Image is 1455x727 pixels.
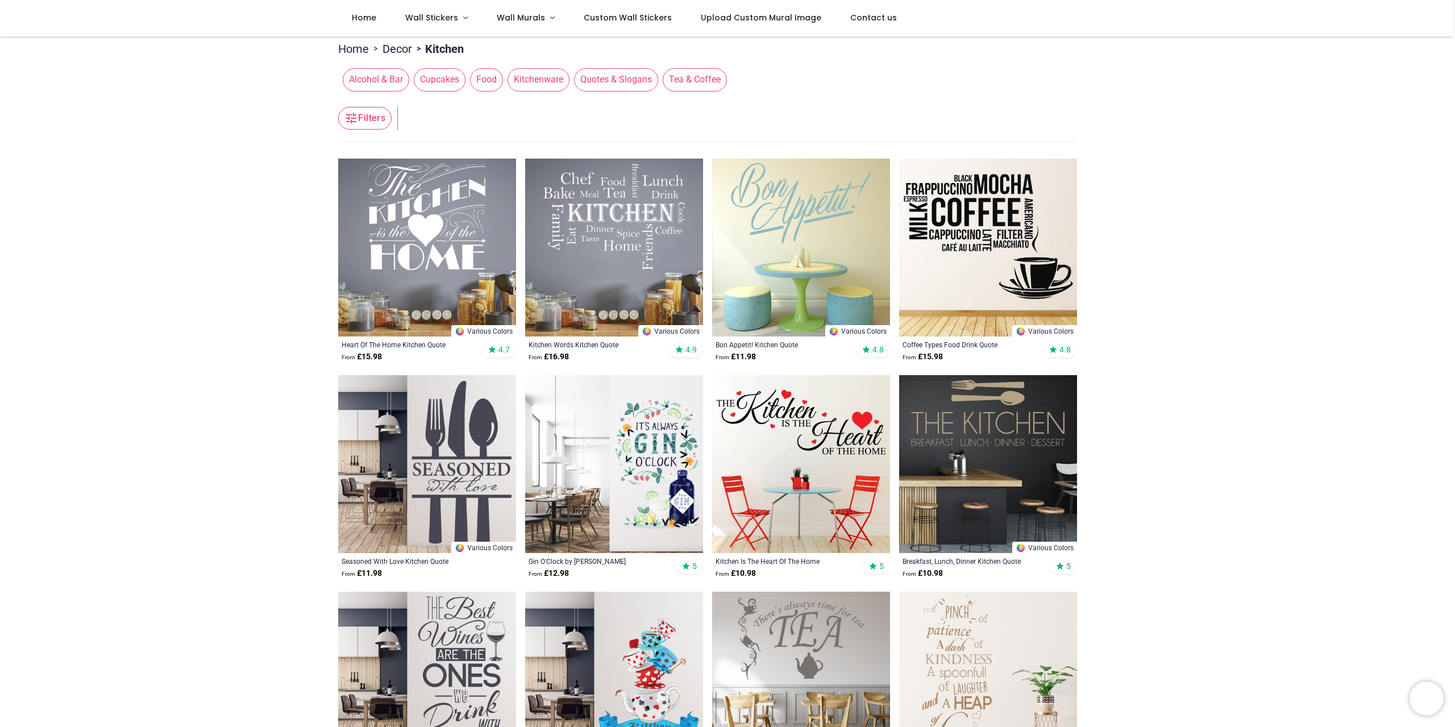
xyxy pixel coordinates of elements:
img: Color Wheel [455,326,465,337]
a: Various Colors [825,325,890,337]
span: Cupcakes [414,68,465,91]
a: Decor [383,41,412,57]
iframe: Brevo live chat [1410,682,1444,716]
strong: £ 10.98 [903,568,943,579]
strong: £ 15.98 [903,351,943,363]
img: Color Wheel [455,543,465,553]
span: From [716,571,729,577]
a: Various Colors [1012,542,1077,553]
a: Various Colors [638,325,703,337]
span: Wall Murals [497,12,545,23]
span: Tea & Coffee [663,68,727,91]
span: Quotes & Slogans [574,68,658,91]
span: 4.8 [1059,344,1071,355]
button: Filters [338,107,392,130]
button: Quotes & Slogans [569,68,658,91]
a: Coffee Types Food Drink Quote [903,340,1040,349]
a: Gin O'Clock by [PERSON_NAME] [529,556,666,566]
a: Home [338,41,369,57]
button: Kitchenware [503,68,569,91]
span: From [529,354,542,360]
span: 4.9 [685,344,697,355]
span: 4.8 [872,344,884,355]
button: Cupcakes [409,68,465,91]
span: > [412,43,425,55]
span: From [716,354,729,360]
strong: £ 16.98 [529,351,569,363]
span: Upload Custom Mural Image [701,12,821,23]
span: > [369,43,383,55]
a: Various Colors [1012,325,1077,337]
strong: £ 10.98 [716,568,756,579]
span: From [342,571,355,577]
button: Alcohol & Bar [338,68,409,91]
span: Kitchenware [508,68,569,91]
span: 5 [879,561,884,571]
span: Alcohol & Bar [343,68,409,91]
span: Food [470,68,503,91]
span: From [529,571,542,577]
span: Home [352,12,376,23]
span: From [903,571,916,577]
img: Color Wheel [829,326,839,337]
img: Coffee Types Food Drink Quote Wall Sticker [899,159,1077,337]
a: Breakfast, Lunch, Dinner Kitchen Quote [903,556,1040,566]
img: Seasoned With Love Kitchen Quote Wall Sticker - Mod9 [338,375,516,553]
strong: £ 12.98 [529,568,569,579]
span: Custom Wall Stickers [584,12,672,23]
strong: £ 15.98 [342,351,382,363]
img: Color Wheel [642,326,652,337]
span: 5 [692,561,697,571]
span: Contact us [850,12,897,23]
img: Kitchen Words Kitchen Quote Wall Sticker [525,159,703,337]
button: Food [465,68,503,91]
button: Tea & Coffee [658,68,727,91]
img: Gin O'Clock Wall Sticker by Angela Spurgeon [525,375,703,553]
img: Breakfast, Lunch, Dinner Kitchen Quote Wall Sticker [899,375,1077,553]
img: Kitchen Is The Heart Of The Home Wall Sticker [712,375,890,553]
span: From [903,354,916,360]
img: Color Wheel [1016,543,1026,553]
a: Bon Appetit! Kitchen Quote [716,340,853,349]
a: Various Colors [451,542,516,553]
span: 5 [1066,561,1071,571]
strong: £ 11.98 [342,568,382,579]
span: From [342,354,355,360]
a: Various Colors [451,325,516,337]
li: Kitchen [412,41,464,57]
a: Kitchen Is The Heart Of The Home [716,556,853,566]
span: 4.7 [498,344,510,355]
strong: £ 11.98 [716,351,756,363]
a: Seasoned With Love Kitchen Quote [342,556,479,566]
img: Color Wheel [1016,326,1026,337]
a: Heart Of The Home Kitchen Quote [342,340,479,349]
img: Bon Appetit! Kitchen Quote Wall Sticker - Mod5 [712,159,890,337]
img: Heart Of The Home Kitchen Quote Wall Sticker [338,159,516,337]
span: Wall Stickers [405,12,458,23]
a: Kitchen Words Kitchen Quote [529,340,666,349]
